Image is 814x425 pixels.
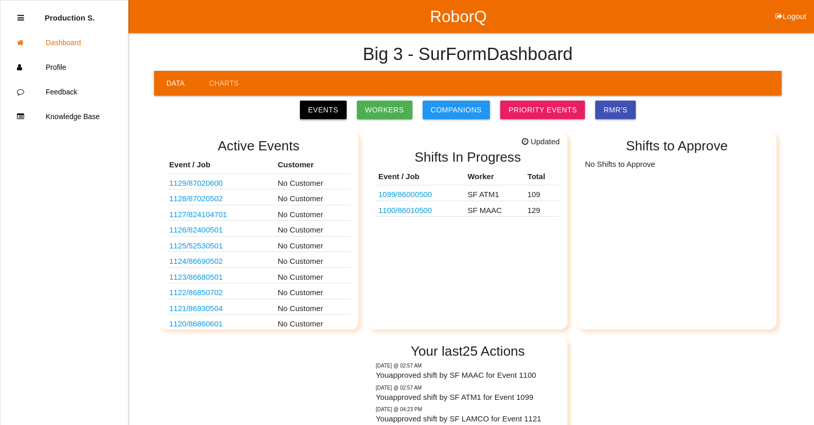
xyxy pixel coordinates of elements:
[275,236,351,252] td: No Customer
[167,236,275,252] td: HEMI COVER TIMING CHAIN VAC TRAY 0CD86761
[167,205,275,221] td: D1003101R04 - FAURECIA TOP PAD LID
[167,221,275,237] td: D1003101R04 - FAURECIA TOP PAD TRAY
[275,205,351,221] td: No Customer
[275,189,351,205] td: No Customer
[376,362,560,370] p: Today @ 02:57 AM
[376,370,560,381] p: You approved shift by SF MAAC for Event 1100
[525,185,560,201] td: 109
[376,384,560,392] p: Today @ 02:57 AM
[169,210,228,219] a: 1127/824104701
[363,45,573,64] h4: Big 3 - SurForm Dashboard
[167,267,275,283] td: D1024160 - DEKA BATTERY
[1,104,128,129] a: Knowledge Base
[167,189,275,205] td: HONDA T90X
[1,55,128,80] a: Profile
[275,221,351,237] td: No Customer
[169,319,223,328] a: 1120/86860601
[376,392,560,403] p: You approved shift by SF ATM1 for Event 1099
[376,185,465,201] td: 0CD00020 STELLANTIS LB BEV HALF SHAFT
[275,315,351,331] td: No Customer
[376,150,560,165] h2: Shifts In Progress
[376,405,560,413] p: Tuesday @ 04:23 PM
[17,6,24,30] div: Close
[376,168,465,185] th: Event / Job
[169,257,223,265] a: 1124/86690502
[585,139,769,153] h2: Shifts to Approve
[169,179,223,187] a: 1129/87020600
[167,173,275,189] td: HONDA T90X SF 45 X 48 PALLETS
[275,267,351,283] td: No Customer
[465,185,525,201] td: SF ATM1
[423,101,490,119] a: Companions
[500,101,585,119] a: Priority Events
[169,225,223,234] a: 1126/82400501
[167,139,351,153] h2: Active Events
[378,206,432,215] a: 1100/86010500
[197,71,251,95] a: Charts
[465,168,525,185] th: Worker
[169,194,223,203] a: 1128/87020502
[376,201,560,217] tr: 0CD00022 LB BEV HALF SHAF PACKAGING
[300,101,347,119] a: Events
[45,6,95,22] p: Production Shifts
[275,157,351,173] th: Customer
[525,201,560,217] td: 129
[154,71,197,95] a: Data
[595,101,635,119] a: RMR's
[167,283,275,299] td: HF55G TN1934 TRAY
[275,299,351,315] td: No Customer
[378,190,432,199] a: 1099/86000500
[167,157,275,173] th: Event / Job
[275,283,351,299] td: No Customer
[525,168,560,185] th: Total
[465,201,525,217] td: SF MAAC
[376,201,465,217] td: 0CD00022 LB BEV HALF SHAF PACKAGING
[376,185,560,201] tr: 0CD00020 STELLANTIS LB BEV HALF SHAFT
[167,299,275,315] td: TN1933 HF55M STATOR CORE
[275,173,351,189] td: No Customer
[585,157,769,170] p: No Shifts to Approve
[169,304,223,313] a: 1121/86930504
[376,344,560,359] h2: Your last 25 Actions
[169,241,223,250] a: 1125/52530501
[1,80,128,104] a: Feedback
[357,101,412,119] a: Workers
[275,252,351,268] td: No Customer
[376,413,560,425] p: You approved shift by SF LAMCO for Event 1121
[522,136,560,148] span: Updated
[169,273,223,281] a: 1123/86680501
[167,252,275,268] td: D104465 - DEKA BATTERY - MEXICO
[169,288,223,297] a: 1122/86850702
[167,315,275,331] td: HF55G TN1934 STARTER TRAY
[1,30,128,55] a: Dashboard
